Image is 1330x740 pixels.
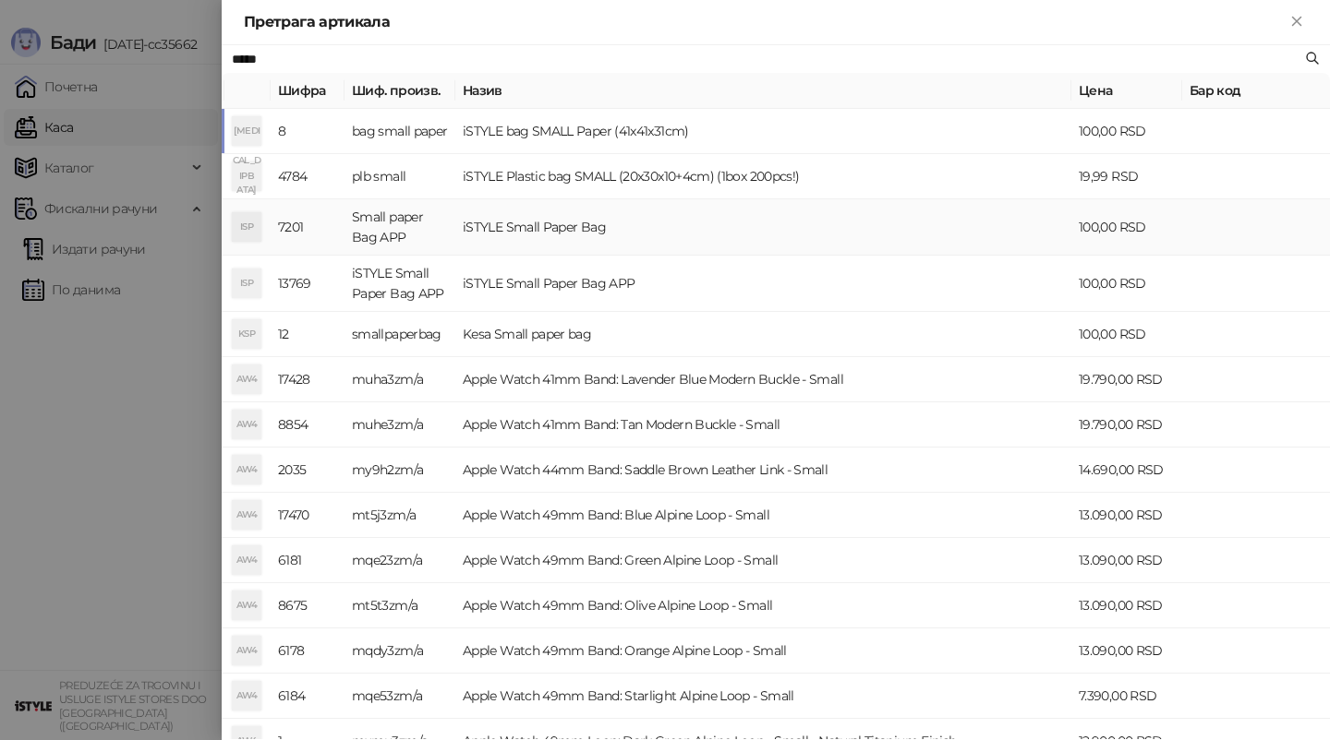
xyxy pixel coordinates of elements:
[271,109,345,154] td: 8
[1071,674,1182,719] td: 7.390,00 RSD
[455,109,1071,154] td: iSTYLE bag SMALL Paper (41x41x31cm)
[345,154,455,199] td: plb small
[232,681,261,710] div: AW4
[271,357,345,402] td: 17428
[345,73,455,109] th: Шиф. произв.
[345,493,455,538] td: mt5j3zm/a
[345,109,455,154] td: bag small paper
[1071,402,1182,448] td: 19.790,00 RSD
[232,455,261,484] div: AW4
[271,402,345,448] td: 8854
[345,628,455,674] td: mqdy3zm/a
[1071,493,1182,538] td: 13.090,00 RSD
[1071,256,1182,312] td: 100,00 RSD
[271,493,345,538] td: 17470
[271,154,345,199] td: 4784
[1071,109,1182,154] td: 100,00 RSD
[1071,628,1182,674] td: 13.090,00 RSD
[271,256,345,312] td: 13769
[271,448,345,493] td: 2035
[271,674,345,719] td: 6184
[271,199,345,256] td: 7201
[1071,357,1182,402] td: 19.790,00 RSD
[345,538,455,583] td: mqe23zm/a
[455,73,1071,109] th: Назив
[345,256,455,312] td: iSTYLE Small Paper Bag APP
[271,583,345,628] td: 8675
[455,583,1071,628] td: Apple Watch 49mm Band: Olive Alpine Loop - Small
[455,357,1071,402] td: Apple Watch 41mm Band: Lavender Blue Modern Buckle - Small
[345,199,455,256] td: Small paper Bag APP
[345,357,455,402] td: muha3zm/a
[1286,11,1308,33] button: Close
[232,545,261,575] div: AW4
[455,628,1071,674] td: Apple Watch 49mm Band: Orange Alpine Loop - Small
[232,161,261,191] div: IPB
[232,500,261,530] div: AW4
[345,402,455,448] td: muhe3zm/a
[1071,538,1182,583] td: 13.090,00 RSD
[1071,199,1182,256] td: 100,00 RSD
[1071,448,1182,493] td: 14.690,00 RSD
[244,11,1286,33] div: Претрага артикала
[271,628,345,674] td: 6178
[455,674,1071,719] td: Apple Watch 49mm Band: Starlight Alpine Loop - Small
[232,269,261,298] div: ISP
[271,73,345,109] th: Шифра
[232,364,261,394] div: AW4
[345,674,455,719] td: mqe53zm/a
[455,312,1071,357] td: Kesa Small paper bag
[1071,583,1182,628] td: 13.090,00 RSD
[345,312,455,357] td: smallpaperbag
[345,583,455,628] td: mt5t3zm/a
[232,636,261,665] div: AW4
[455,256,1071,312] td: iSTYLE Small Paper Bag APP
[455,402,1071,448] td: Apple Watch 41mm Band: Tan Modern Buckle - Small
[1071,73,1182,109] th: Цена
[1182,73,1330,109] th: Бар код
[232,410,261,439] div: AW4
[1071,154,1182,199] td: 19,99 RSD
[1071,312,1182,357] td: 100,00 RSD
[455,199,1071,256] td: iSTYLE Small Paper Bag
[271,312,345,357] td: 12
[232,319,261,349] div: KSP
[232,212,261,242] div: ISP
[232,591,261,620] div: AW4
[345,448,455,493] td: my9h2zm/a
[271,538,345,583] td: 6181
[232,116,261,146] div: [MEDICAL_DATA]
[455,448,1071,493] td: Apple Watch 44mm Band: Saddle Brown Leather Link - Small
[455,493,1071,538] td: Apple Watch 49mm Band: Blue Alpine Loop - Small
[455,154,1071,199] td: iSTYLE Plastic bag SMALL (20x30x10+4cm) (1box 200pcs!)
[455,538,1071,583] td: Apple Watch 49mm Band: Green Alpine Loop - Small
